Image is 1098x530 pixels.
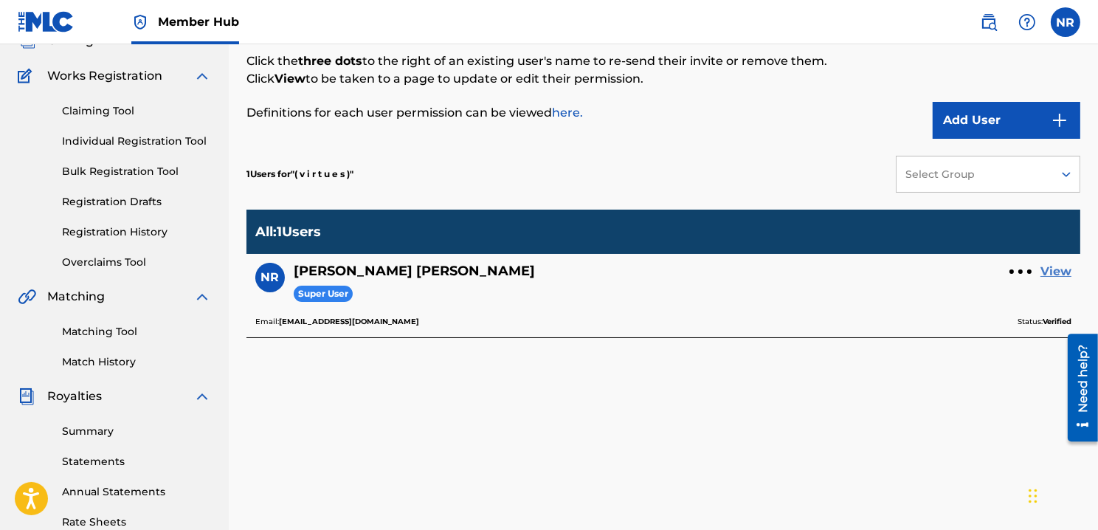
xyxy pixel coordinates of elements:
[62,484,211,500] a: Annual Statements
[298,54,362,68] strong: three dots
[246,104,888,122] p: Definitions for each user permission can be viewed
[1057,328,1098,447] iframe: Resource Center
[47,288,105,306] span: Matching
[47,67,162,85] span: Works Registration
[62,324,211,340] a: Matching Tool
[1018,315,1071,328] p: Status:
[261,269,280,286] span: NR
[552,106,583,120] a: here.
[193,288,211,306] img: expand
[1024,459,1098,530] iframe: Chat Widget
[18,388,35,405] img: Royalties
[62,164,211,179] a: Bulk Registration Tool
[62,255,211,270] a: Overclaims Tool
[1018,13,1036,31] img: help
[18,32,94,49] a: CatalogCatalog
[62,194,211,210] a: Registration Drafts
[1051,111,1068,129] img: 9d2ae6d4665cec9f34b9.svg
[62,514,211,530] a: Rate Sheets
[1051,7,1080,37] div: User Menu
[62,354,211,370] a: Match History
[291,168,353,179] span: ( v i r t u e s )
[980,13,998,31] img: search
[294,286,353,303] span: Super User
[62,134,211,149] a: Individual Registration Tool
[974,7,1004,37] a: Public Search
[294,263,535,280] h5: Nathan Ramirez
[18,11,75,32] img: MLC Logo
[47,388,102,405] span: Royalties
[62,424,211,439] a: Summary
[246,168,291,179] span: 1 Users for
[933,102,1080,139] button: Add User
[246,52,888,88] p: Click the to the right of an existing user's name to re-send their invite or remove them. Click t...
[279,317,419,326] b: [EMAIL_ADDRESS][DOMAIN_NAME]
[255,315,419,328] p: Email:
[62,103,211,119] a: Claiming Tool
[193,388,211,405] img: expand
[131,13,149,31] img: Top Rightsholder
[1012,7,1042,37] div: Help
[274,72,305,86] strong: View
[62,454,211,469] a: Statements
[18,67,37,85] img: Works Registration
[255,224,321,240] p: All : 1 Users
[1029,474,1037,518] div: Drag
[1040,263,1071,281] a: View
[62,224,211,240] a: Registration History
[905,167,1043,182] div: Select Group
[193,67,211,85] img: expand
[18,288,36,306] img: Matching
[158,13,239,30] span: Member Hub
[1043,317,1071,326] b: Verified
